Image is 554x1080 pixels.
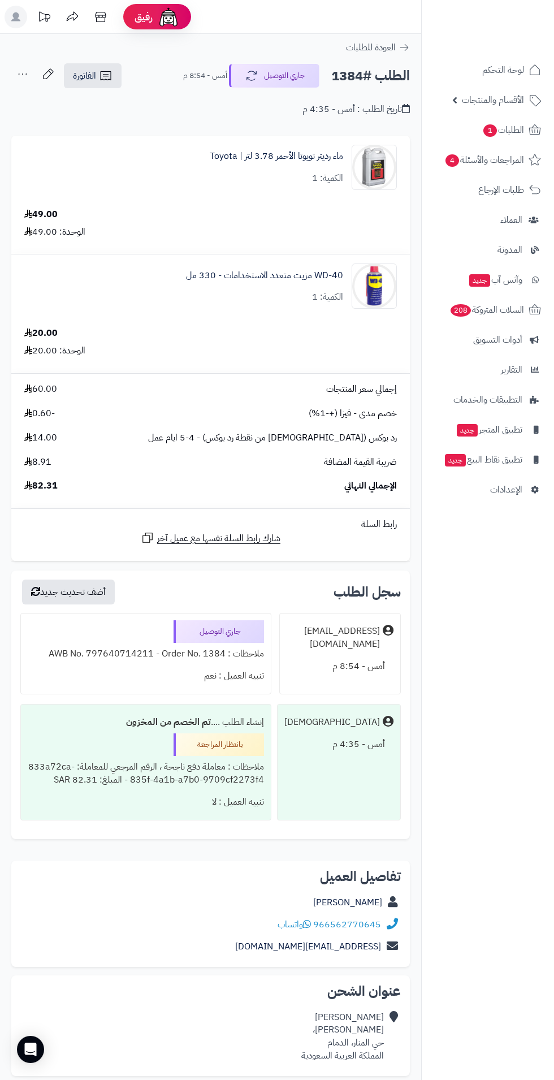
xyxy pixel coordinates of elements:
[326,383,397,396] span: إجمالي سعر المنتجات
[477,31,543,54] img: logo-2.png
[346,41,410,54] a: العودة للطلبات
[186,269,343,282] a: WD-40 مزيت متعدد الاستخدامات - 330 مل
[334,585,401,599] h3: سجل الطلب
[429,266,547,293] a: وآتس آبجديد
[429,416,547,443] a: تطبيق المتجرجديد
[468,272,522,288] span: وآتس آب
[24,431,57,444] span: 14.00
[16,518,405,531] div: رابط السلة
[429,206,547,234] a: العملاء
[229,64,319,88] button: جاري التوصيل
[501,362,522,378] span: التقارير
[451,304,471,317] span: 208
[287,655,393,677] div: أمس - 8:54 م
[157,6,180,28] img: ai-face.png
[444,152,524,168] span: المراجعات والأسئلة
[24,407,55,420] span: -0.60
[331,64,410,88] h2: الطلب #1384
[141,531,280,545] a: شارك رابط السلة نفسها مع عميل آخر
[444,452,522,468] span: تطبيق نقاط البيع
[312,172,343,185] div: الكمية: 1
[429,236,547,263] a: المدونة
[449,302,524,318] span: السلات المتروكة
[210,150,343,163] a: ماء رديتر تويوتا الأحمر 3.78 لتر | Toyota
[135,10,153,24] span: رفيق
[28,711,264,733] div: إنشاء الطلب ....
[17,1036,44,1063] div: Open Intercom Messenger
[28,643,264,665] div: ملاحظات : AWB No. 797640714211 - Order No. 1384
[445,454,466,466] span: جديد
[429,326,547,353] a: أدوات التسويق
[490,482,522,498] span: الإعدادات
[20,984,401,998] h2: عنوان الشحن
[20,870,401,883] h2: تفاصيل العميل
[429,296,547,323] a: السلات المتروكة208
[24,479,58,493] span: 82.31
[24,456,51,469] span: 8.91
[352,263,396,309] img: 1739091066-Screenshot%202025-02-09%20115051-90x90.jpg
[235,940,381,953] a: [EMAIL_ADDRESS][DOMAIN_NAME]
[500,212,522,228] span: العملاء
[429,116,547,144] a: الطلبات1
[30,6,58,31] a: تحديثات المنصة
[301,1011,384,1062] div: [PERSON_NAME] [PERSON_NAME]، حي المنار، الدمام المملكة العربية السعودية
[429,356,547,383] a: التقارير
[22,580,115,604] button: أضف تحديث جديد
[462,92,524,108] span: الأقسام والمنتجات
[28,756,264,791] div: ملاحظات : معاملة دفع ناجحة ، الرقم المرجعي للمعاملة: 833a72ca-835f-4a1b-a7b0-9709cf2273f4 - المبل...
[126,715,211,729] b: تم الخصم من المخزون
[287,625,380,651] div: [EMAIL_ADDRESS][DOMAIN_NAME]
[302,103,410,116] div: تاريخ الطلب : أمس - 4:35 م
[482,122,524,138] span: الطلبات
[148,431,397,444] span: رد بوكس ([DEMOGRAPHIC_DATA] من نقطة رد بوكس) - 4-5 ايام عمل
[429,176,547,204] a: طلبات الإرجاع
[174,733,264,756] div: بانتظار المراجعة
[429,146,547,174] a: المراجعات والأسئلة4
[429,57,547,84] a: لوحة التحكم
[278,918,311,931] a: واتساب
[313,918,381,931] a: 966562770645
[183,70,227,81] small: أمس - 8:54 م
[453,392,522,408] span: التطبيقات والخدمات
[445,154,459,167] span: 4
[352,145,396,190] img: 1738739544-Screenshot%202025-02-05%20101208-90x90.jpg
[24,383,57,396] span: 60.00
[497,242,522,258] span: المدونة
[24,327,58,340] div: 20.00
[24,226,85,239] div: الوحدة: 49.00
[24,344,85,357] div: الوحدة: 20.00
[429,386,547,413] a: التطبيقات والخدمات
[24,208,58,221] div: 49.00
[157,532,280,545] span: شارك رابط السلة نفسها مع عميل آخر
[429,476,547,503] a: الإعدادات
[346,41,396,54] span: العودة للطلبات
[313,896,382,909] a: [PERSON_NAME]
[28,791,264,813] div: تنبيه العميل : لا
[28,665,264,687] div: تنبيه العميل : نعم
[73,69,96,83] span: الفاتورة
[309,407,397,420] span: خصم مدى - فيزا (+-1%)
[324,456,397,469] span: ضريبة القيمة المضافة
[429,446,547,473] a: تطبيق نقاط البيعجديد
[174,620,264,643] div: جاري التوصيل
[473,332,522,348] span: أدوات التسويق
[64,63,122,88] a: الفاتورة
[284,733,393,755] div: أمس - 4:35 م
[478,182,524,198] span: طلبات الإرجاع
[483,124,497,137] span: 1
[469,274,490,287] span: جديد
[457,424,478,437] span: جديد
[284,716,380,729] div: [DEMOGRAPHIC_DATA]
[312,291,343,304] div: الكمية: 1
[344,479,397,493] span: الإجمالي النهائي
[482,62,524,78] span: لوحة التحكم
[456,422,522,438] span: تطبيق المتجر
